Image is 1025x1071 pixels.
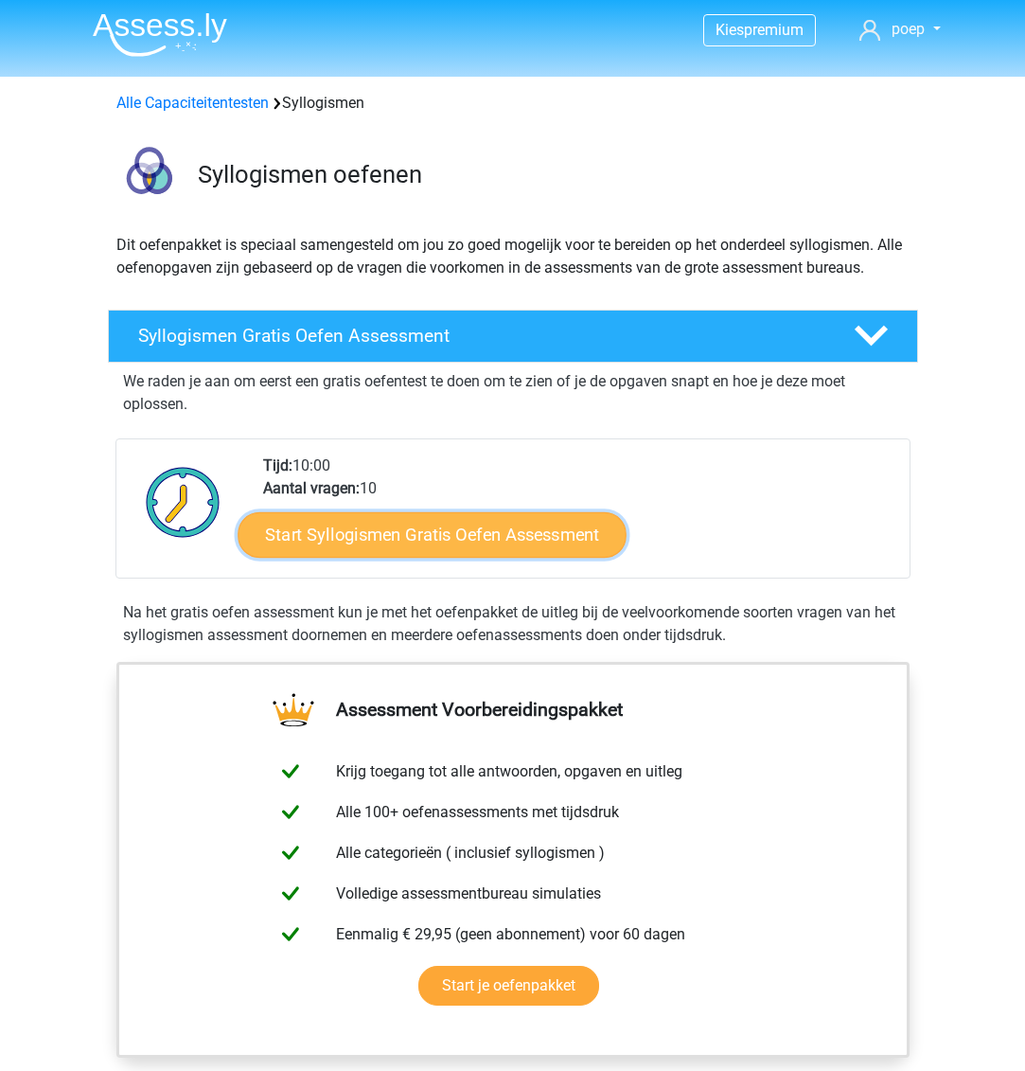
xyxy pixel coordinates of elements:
p: We raden je aan om eerst een gratis oefentest te doen om te zien of je de opgaven snapt en hoe je... [123,370,903,416]
p: Dit oefenpakket is speciaal samengesteld om jou zo goed mogelijk voor te bereiden op het onderdee... [116,234,910,279]
img: syllogismen [109,137,189,218]
a: Kiespremium [704,17,815,43]
span: premium [744,21,804,39]
div: Na het gratis oefen assessment kun je met het oefenpakket de uitleg bij de veelvoorkomende soorte... [115,601,910,647]
h3: Syllogismen oefenen [198,160,903,189]
span: Kies [716,21,744,39]
div: 10:00 10 [249,455,909,578]
a: poep [852,18,947,41]
a: Syllogismen Gratis Oefen Assessment [100,310,926,363]
a: Start je oefenpakket [418,966,599,1006]
h4: Syllogismen Gratis Oefen Assessment [138,325,823,347]
img: Klok [135,455,231,549]
b: Tijd: [263,456,292,474]
span: poep [892,20,925,38]
b: Aantal vragen: [263,479,360,497]
img: Assessly [93,12,227,57]
a: Alle Capaciteitentesten [116,94,269,112]
a: Start Syllogismen Gratis Oefen Assessment [238,511,627,557]
div: Syllogismen [109,92,917,115]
